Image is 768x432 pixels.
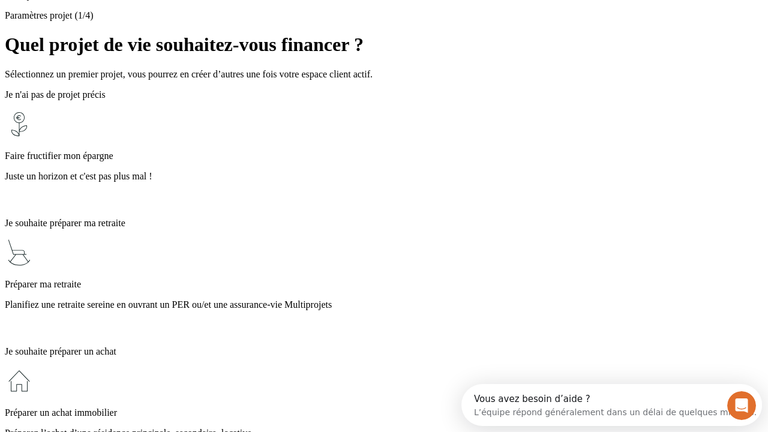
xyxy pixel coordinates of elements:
[5,5,331,38] div: Ouvrir le Messenger Intercom
[13,10,295,20] div: Vous avez besoin d’aide ?
[5,89,763,100] p: Je n'ai pas de projet précis
[5,34,763,56] h1: Quel projet de vie souhaitez-vous financer ?
[461,384,762,426] iframe: Intercom live chat discovery launcher
[5,10,763,21] p: Paramètres projet (1/4)
[5,171,763,182] p: Juste un horizon et c'est pas plus mal !
[5,279,763,290] p: Préparer ma retraite
[727,391,756,420] iframe: Intercom live chat
[5,407,763,418] p: Préparer un achat immobilier
[5,69,373,79] span: Sélectionnez un premier projet, vous pourrez en créer d’autres une fois votre espace client actif.
[5,218,763,229] p: Je souhaite préparer ma retraite
[13,20,295,32] div: L’équipe répond généralement dans un délai de quelques minutes.
[5,151,763,161] p: Faire fructifier mon épargne
[5,346,763,357] p: Je souhaite préparer un achat
[5,299,763,310] p: Planifiez une retraite sereine en ouvrant un PER ou/et une assurance-vie Multiprojets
